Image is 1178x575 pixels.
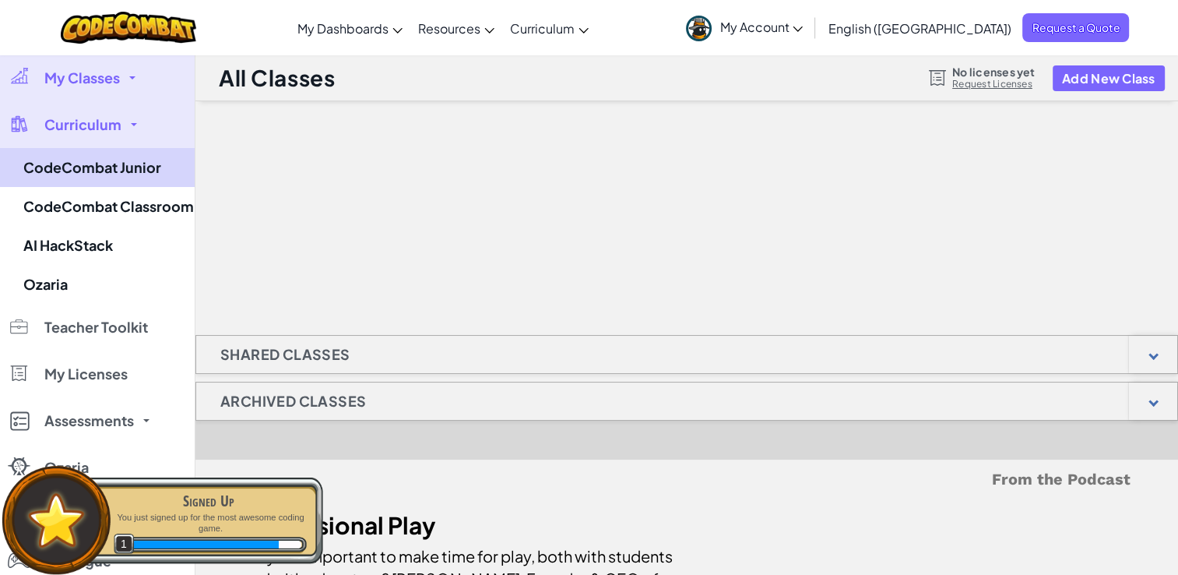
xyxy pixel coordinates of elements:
span: Curriculum [44,118,121,132]
img: avatar [686,16,712,41]
span: Teacher Toolkit [44,320,148,334]
a: My Dashboards [290,7,410,49]
span: No licenses yet [952,65,1035,78]
div: [DATE] [243,492,675,514]
span: Curriculum [510,20,575,37]
span: Resources [418,20,480,37]
div: Signed Up [111,490,307,512]
span: My Licenses [44,367,128,381]
div: Professional Play [243,514,675,537]
span: My Dashboards [297,20,389,37]
p: You just signed up for the most awesome coding game. [111,512,307,534]
h1: Shared Classes [196,335,374,374]
a: Request a Quote [1022,13,1129,42]
span: My Account [719,19,803,35]
span: Assessments [44,414,134,428]
button: Add New Class [1053,65,1165,91]
span: Ozaria [44,460,89,474]
h1: Archived Classes [196,382,390,421]
a: Resources [410,7,502,49]
span: 1 [114,534,135,555]
img: CodeCombat logo [61,12,197,44]
img: default.png [21,485,92,555]
h1: All Classes [219,63,335,93]
a: My Account [678,3,811,52]
span: My Classes [44,71,120,85]
a: Request Licenses [952,78,1035,90]
a: Curriculum [502,7,596,49]
a: English ([GEOGRAPHIC_DATA]) [820,7,1018,49]
h5: From the Podcast [243,467,1131,492]
span: English ([GEOGRAPHIC_DATA]) [828,20,1011,37]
